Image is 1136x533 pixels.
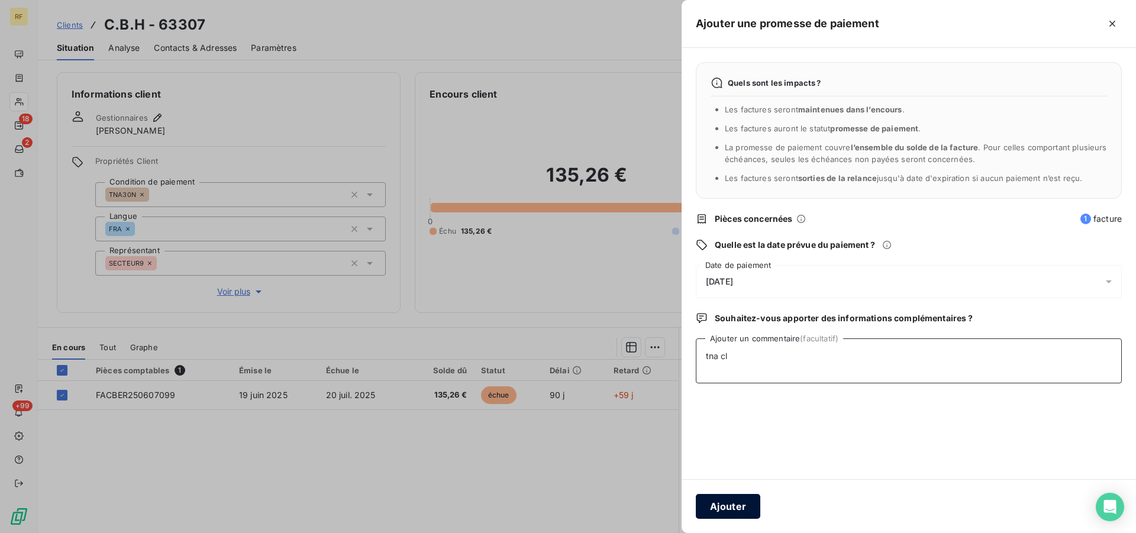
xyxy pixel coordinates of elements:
span: facture [1080,213,1122,225]
span: maintenues dans l’encours [798,105,902,114]
span: Souhaitez-vous apporter des informations complémentaires ? [715,312,973,324]
span: l’ensemble du solde de la facture [851,143,979,152]
span: Les factures auront le statut . [725,124,921,133]
span: La promesse de paiement couvre . Pour celles comportant plusieurs échéances, seules les échéances... [725,143,1107,164]
span: 1 [1080,214,1091,224]
span: Pièces concernées [715,213,793,225]
textarea: tna cl [696,338,1122,383]
h5: Ajouter une promesse de paiement [696,15,879,32]
span: Quels sont les impacts ? [728,78,821,88]
div: Open Intercom Messenger [1096,493,1124,521]
button: Ajouter [696,494,760,519]
span: Les factures seront . [725,105,905,114]
span: Quelle est la date prévue du paiement ? [715,239,875,251]
span: [DATE] [706,277,733,286]
span: Les factures seront jusqu'à date d'expiration si aucun paiement n’est reçu. [725,173,1082,183]
span: promesse de paiement [830,124,918,133]
span: sorties de la relance [798,173,877,183]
